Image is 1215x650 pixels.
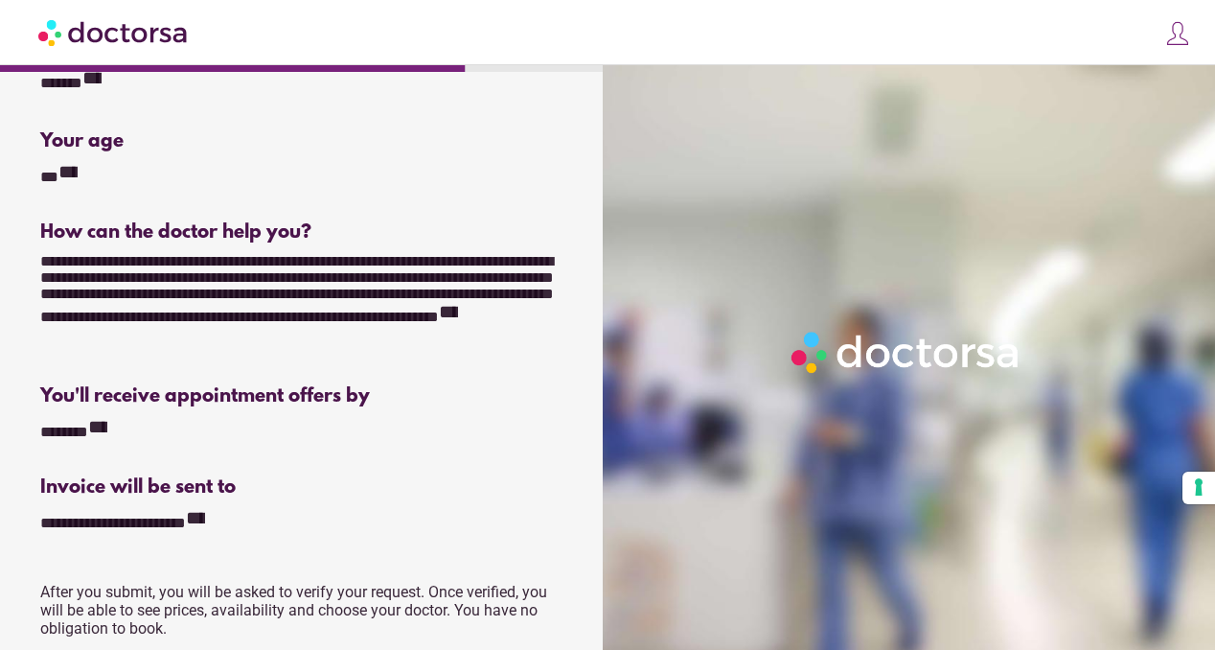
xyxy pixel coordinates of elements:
img: icons8-customer-100.png [1164,20,1191,47]
div: How can the doctor help you? [40,221,565,244]
img: Logo-Doctorsa-trans-White-partial-flat.png [785,325,1028,380]
div: Invoice will be sent to [40,476,565,499]
p: After you submit, you will be asked to verify your request. Once verified, you will be able to se... [40,583,565,638]
div: You'll receive appointment offers by [40,385,565,407]
img: Doctorsa.com [38,11,190,54]
button: Your consent preferences for tracking technologies [1182,472,1215,504]
div: Your age [40,130,300,152]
